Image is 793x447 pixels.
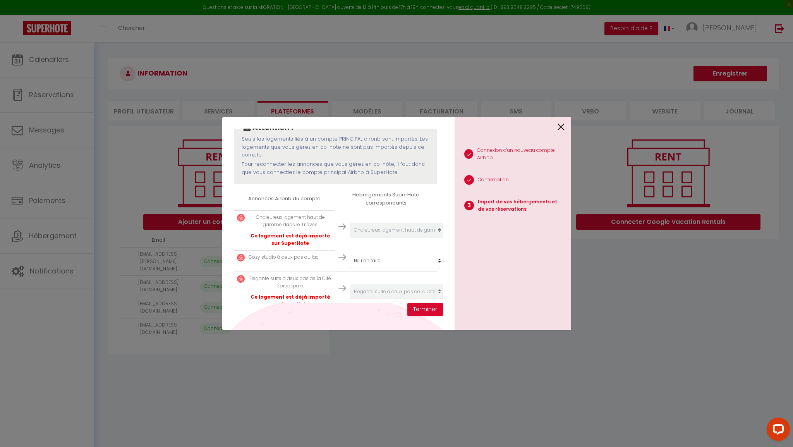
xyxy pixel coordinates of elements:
iframe: LiveChat chat widget [760,414,793,447]
p: Import de vos hébergements et de vos réservations [478,198,565,213]
p: Élégante suite à deux pas de la Cité Épiscopale [249,275,332,290]
p: Pour reconnecter les annonces que vous gérez en co-hôte, il faut donc que vous connectiez le comp... [242,160,429,176]
p: Seuls les logements liés à un compte PRINCIPAL airbnb sont importés. Les logements que vous gérez... [242,135,429,159]
th: Hébergements SuperHote correspondants [335,188,437,210]
span: 3 [464,201,474,210]
p: Chaleureux logement haut de gamme dans le Trièves [249,214,332,229]
p: Ce logement est déjà importé sur SuperHote [249,294,332,308]
button: Terminer [407,303,443,316]
p: Ce logement est déjà importé sur SuperHote [249,232,332,247]
p: Confirmation [478,176,509,184]
p: Connexion d'un nouveau compte Airbnb [477,147,565,162]
th: Annonces Airbnb du compte [234,188,335,210]
p: Cozy studio à deux pas du lac [249,254,319,261]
